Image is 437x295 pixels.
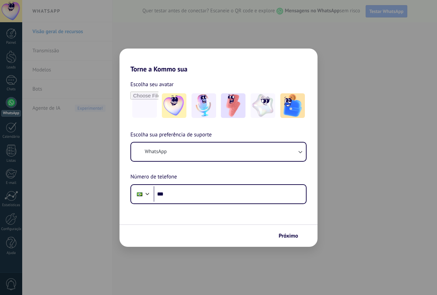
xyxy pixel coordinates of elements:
[276,230,307,242] button: Próximo
[192,93,216,118] img: -2.jpeg
[251,93,275,118] img: -4.jpeg
[133,187,146,201] div: Brazil: + 55
[145,148,167,155] span: WhatsApp
[119,49,318,73] h2: Torne a Kommo sua
[130,80,174,89] span: Escolha seu avatar
[131,143,306,161] button: WhatsApp
[162,93,186,118] img: -1.jpeg
[130,131,212,139] span: Escolha sua preferência de suporte
[280,93,305,118] img: -5.jpeg
[130,173,177,182] span: Número de telefone
[279,233,298,238] span: Próximo
[221,93,245,118] img: -3.jpeg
